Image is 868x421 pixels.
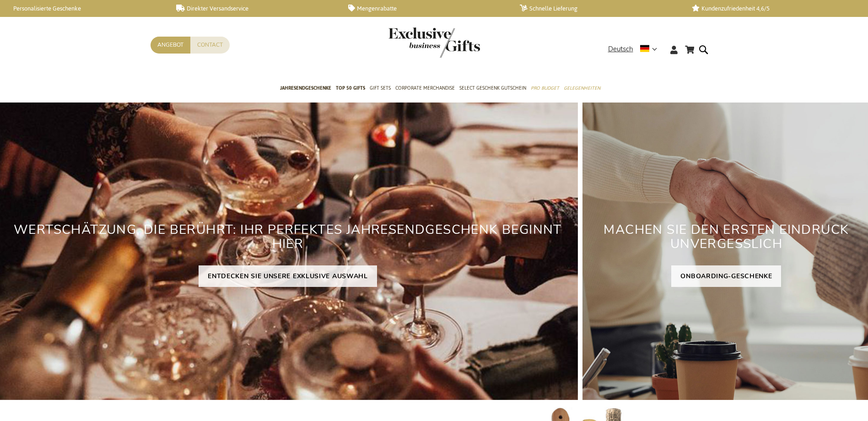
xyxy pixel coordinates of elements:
a: TOP 50 Gifts [336,77,365,100]
a: Gift Sets [370,77,391,100]
a: Mengenrabatte [348,5,505,12]
img: Exclusive Business gifts logo [388,27,480,58]
a: Jahresendgeschenke [280,77,331,100]
a: ENTDECKEN SIE UNSERE EXKLUSIVE AUSWAHL [199,265,377,287]
a: Gelegenheiten [564,77,600,100]
a: Angebot [151,37,190,54]
a: Schnelle Lieferung [520,5,677,12]
span: Gift Sets [370,83,391,93]
span: Corporate Merchandise [395,83,455,93]
a: Select Geschenk Gutschein [459,77,526,100]
span: Gelegenheiten [564,83,600,93]
a: Personalisierte Geschenke [5,5,162,12]
a: Corporate Merchandise [395,77,455,100]
a: ONBOARDING-GESCHENKE [671,265,781,287]
a: Kundenzufriedenheit 4,6/5 [692,5,849,12]
span: Jahresendgeschenke [280,83,331,93]
span: TOP 50 Gifts [336,83,365,93]
a: Contact [190,37,230,54]
a: Direkter Versandservice [176,5,333,12]
span: Pro Budget [531,83,559,93]
span: Deutsch [608,44,633,54]
a: Pro Budget [531,77,559,100]
a: store logo [388,27,434,58]
span: Select Geschenk Gutschein [459,83,526,93]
